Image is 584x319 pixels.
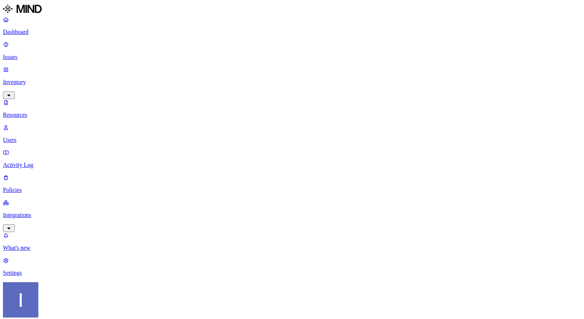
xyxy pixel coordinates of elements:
a: Issues [3,41,581,60]
a: Settings [3,257,581,276]
a: MIND [3,3,581,16]
a: Resources [3,99,581,118]
a: Activity Log [3,149,581,168]
a: What's new [3,232,581,251]
p: Integrations [3,212,581,218]
p: Activity Log [3,162,581,168]
p: What's new [3,245,581,251]
a: Dashboard [3,16,581,35]
a: Policies [3,174,581,193]
p: Settings [3,270,581,276]
a: Integrations [3,199,581,231]
p: Dashboard [3,29,581,35]
p: Users [3,137,581,143]
a: Inventory [3,66,581,98]
img: MIND [3,3,42,15]
p: Resources [3,112,581,118]
a: Users [3,124,581,143]
p: Policies [3,187,581,193]
p: Issues [3,54,581,60]
p: Inventory [3,79,581,85]
img: Itai Schwartz [3,282,38,318]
